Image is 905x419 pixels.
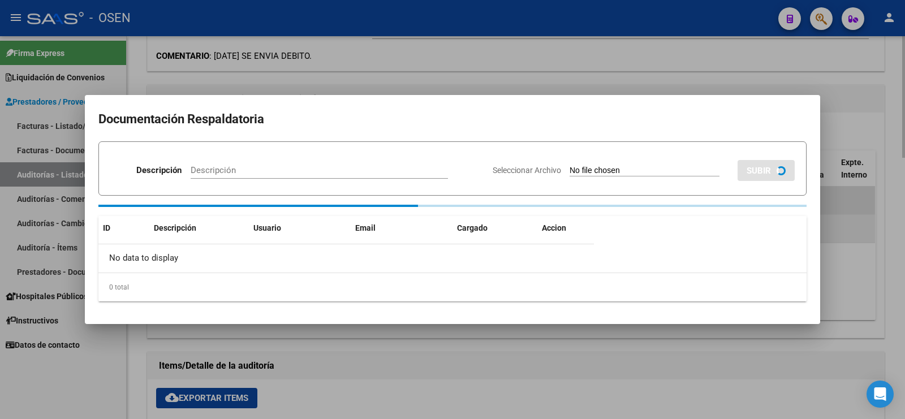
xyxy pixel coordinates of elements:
span: Seleccionar Archivo [493,166,561,175]
div: 0 total [98,273,807,301]
span: ID [103,223,110,232]
span: Cargado [457,223,488,232]
div: Open Intercom Messenger [867,381,894,408]
span: Accion [542,223,566,232]
datatable-header-cell: Descripción [149,216,249,240]
button: SUBIR [738,160,795,181]
p: Descripción [136,164,182,177]
span: Usuario [253,223,281,232]
datatable-header-cell: Accion [537,216,594,240]
span: Descripción [154,223,196,232]
datatable-header-cell: Cargado [453,216,537,240]
div: No data to display [98,244,594,273]
span: SUBIR [747,166,771,176]
span: Email [355,223,376,232]
datatable-header-cell: Email [351,216,453,240]
h2: Documentación Respaldatoria [98,109,807,130]
datatable-header-cell: ID [98,216,149,240]
datatable-header-cell: Usuario [249,216,351,240]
